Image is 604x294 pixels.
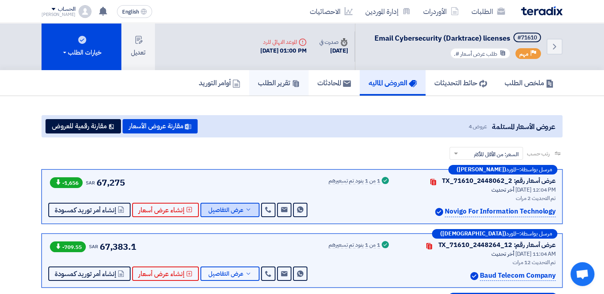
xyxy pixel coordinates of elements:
[132,203,199,217] button: إنشاء عرض أسعار
[42,12,75,17] div: [PERSON_NAME]
[465,2,511,21] a: الطلبات
[374,33,543,44] h5: Email Cybersecurity (Darktrace) licenses
[61,48,101,57] div: خيارات الطلب
[527,149,550,158] span: رتب حسب
[303,2,359,21] a: الاحصائيات
[517,35,537,41] div: #71610
[55,207,116,213] span: إنشاء أمر توريد كمسودة
[50,241,86,252] span: -709.55
[506,167,516,172] span: المورد
[359,2,417,21] a: إدارة الموردين
[200,203,259,217] button: عرض التفاصيل
[200,267,259,281] button: عرض التفاصيل
[46,119,121,133] button: مقارنة رقمية للعروض
[368,78,417,87] h5: العروض الماليه
[432,229,557,239] div: –
[329,178,380,184] div: 1 من 1 بنود تم تسعيرهم
[519,231,552,237] span: مرسل بواسطة:
[426,70,496,96] a: حائط التحديثات
[360,70,426,96] a: العروض الماليه
[139,271,184,277] span: إنشاء عرض أسعار
[190,70,249,96] a: أوامر التوريد
[258,78,300,87] h5: تقرير الطلب
[519,50,529,58] span: مهم
[491,250,514,258] span: أخر تحديث
[123,119,198,133] button: مقارنة عروض الأسعار
[89,243,98,250] span: SAR
[454,50,459,58] span: #.
[400,258,556,267] div: تم التحديث 12 مرات
[448,165,557,174] div: –
[492,121,555,132] span: عروض الأسعار المستلمة
[515,186,556,194] span: [DATE] 12:04 PM
[506,231,516,237] span: المورد
[58,6,75,13] div: الحساب
[480,270,556,281] p: Baud Telecom Company
[470,272,478,280] img: Verified Account
[445,206,556,217] p: Novigo For Information Technology
[79,5,91,18] img: profile_test.png
[515,250,556,258] span: [DATE] 11:04 AM
[55,271,116,277] span: إنشاء أمر توريد كمسودة
[132,267,199,281] button: إنشاء عرض أسعار
[122,9,139,15] span: English
[317,78,351,87] h5: المحادثات
[199,78,240,87] h5: أوامر التوريد
[438,240,556,250] div: عرض أسعار رقم: TX_71610_2448264_12
[442,176,556,186] div: عرض أسعار رقم: TX_71610_2448062_2
[521,6,562,16] img: Teradix logo
[570,262,594,286] div: Open chat
[260,38,307,46] div: الموعد النهائي للرد
[505,78,554,87] h5: ملخص الطلب
[319,46,348,55] div: [DATE]
[319,38,348,46] div: صدرت في
[208,207,244,213] span: عرض التفاصيل
[435,208,443,216] img: Verified Account
[440,231,506,237] b: ([DEMOGRAPHIC_DATA])
[374,33,510,43] span: Email Cybersecurity (Darktrace) licenses
[50,177,83,188] span: -1,656
[468,122,487,131] span: عروض 4
[42,23,121,70] button: خيارات الطلب
[86,179,95,186] span: SAR
[249,70,309,96] a: تقرير الطلب
[97,176,125,189] span: 67,275
[121,23,155,70] button: تعديل
[48,203,131,217] button: إنشاء أمر توريد كمسودة
[457,167,506,172] b: ([PERSON_NAME])
[100,240,136,253] span: 67,383.1
[434,78,487,87] h5: حائط التحديثات
[309,70,360,96] a: المحادثات
[417,2,465,21] a: الأوردرات
[48,267,131,281] button: إنشاء أمر توريد كمسودة
[491,186,514,194] span: أخر تحديث
[400,194,556,202] div: تم التحديث 2 مرات
[260,46,307,55] div: [DATE] 01:00 PM
[496,70,562,96] a: ملخص الطلب
[139,207,184,213] span: إنشاء عرض أسعار
[117,5,152,18] button: English
[460,50,497,58] span: طلب عرض أسعار
[519,167,552,172] span: مرسل بواسطة:
[329,242,380,249] div: 1 من 1 بنود تم تسعيرهم
[208,271,244,277] span: عرض التفاصيل
[474,150,519,159] span: السعر: من الأقل للأكثر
